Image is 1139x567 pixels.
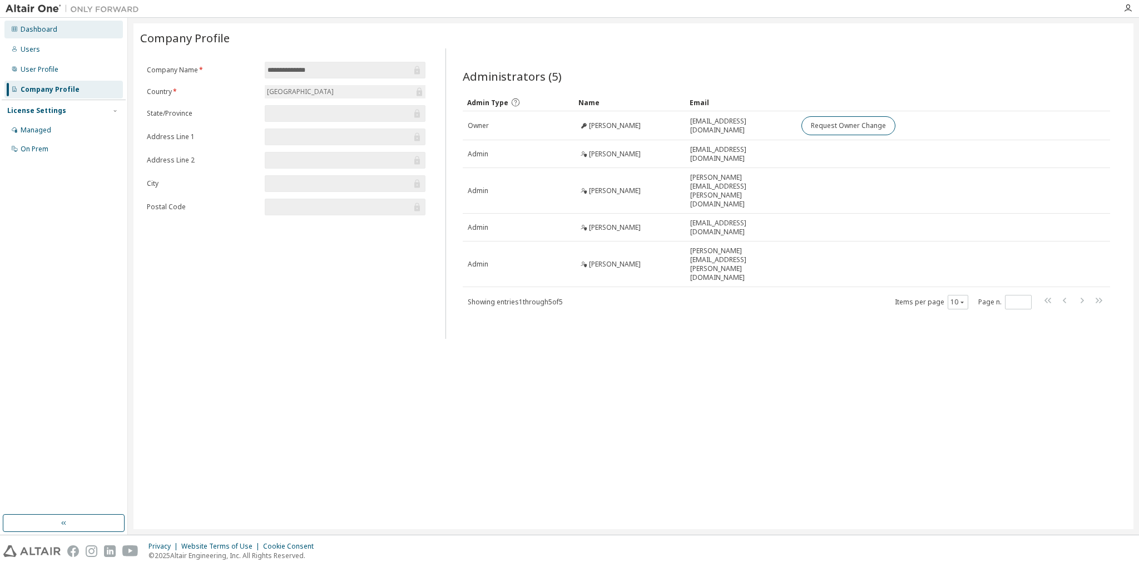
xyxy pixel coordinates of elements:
span: [PERSON_NAME] [589,150,641,159]
div: Privacy [148,542,181,551]
label: City [147,179,258,188]
span: Owner [468,121,489,130]
button: Request Owner Change [801,116,895,135]
span: [PERSON_NAME][EMAIL_ADDRESS][PERSON_NAME][DOMAIN_NAME] [690,173,791,209]
span: [EMAIL_ADDRESS][DOMAIN_NAME] [690,219,791,236]
img: linkedin.svg [104,545,116,557]
div: Email [690,93,792,111]
label: Company Name [147,66,258,75]
span: Admin [468,223,488,232]
img: instagram.svg [86,545,97,557]
label: Country [147,87,258,96]
div: Managed [21,126,51,135]
span: [PERSON_NAME] [589,223,641,232]
div: Company Profile [21,85,80,94]
img: Altair One [6,3,145,14]
div: License Settings [7,106,66,115]
span: [EMAIL_ADDRESS][DOMAIN_NAME] [690,117,791,135]
label: Postal Code [147,203,258,211]
div: Users [21,45,40,54]
span: [PERSON_NAME] [589,260,641,269]
span: Showing entries 1 through 5 of 5 [468,297,563,307]
span: [PERSON_NAME] [589,121,641,130]
p: © 2025 Altair Engineering, Inc. All Rights Reserved. [148,551,320,560]
div: Website Terms of Use [181,542,263,551]
div: Dashboard [21,25,57,34]
span: Items per page [895,295,968,309]
img: youtube.svg [122,545,138,557]
img: altair_logo.svg [3,545,61,557]
span: [EMAIL_ADDRESS][DOMAIN_NAME] [690,145,791,163]
img: facebook.svg [67,545,79,557]
span: Page n. [978,295,1032,309]
label: Address Line 1 [147,132,258,141]
div: User Profile [21,65,58,74]
span: Company Profile [140,30,230,46]
span: Admin [468,260,488,269]
div: On Prem [21,145,48,154]
label: Address Line 2 [147,156,258,165]
button: 10 [950,298,965,307]
span: Administrators (5) [463,68,562,84]
div: [GEOGRAPHIC_DATA] [265,85,425,98]
label: State/Province [147,109,258,118]
span: [PERSON_NAME][EMAIL_ADDRESS][PERSON_NAME][DOMAIN_NAME] [690,246,791,282]
span: [PERSON_NAME] [589,186,641,195]
div: [GEOGRAPHIC_DATA] [265,86,335,98]
div: Name [578,93,681,111]
span: Admin Type [467,98,508,107]
div: Cookie Consent [263,542,320,551]
span: Admin [468,150,488,159]
span: Admin [468,186,488,195]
